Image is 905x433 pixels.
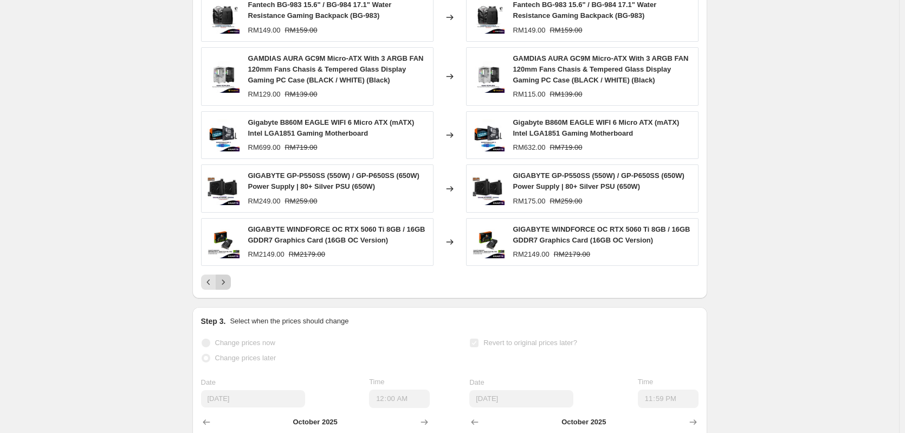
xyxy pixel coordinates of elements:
[638,390,699,408] input: 12:00
[285,90,317,98] span: RM139.00
[215,339,275,347] span: Change prices now
[248,250,285,258] span: RM2149.00
[248,1,392,20] span: Fantech BG-983 15.6" / BG-984 17.1" Water Resistance Gaming Backpack (BG-983)
[216,275,231,290] button: Next
[472,173,505,205] img: P550SS.P650SS_80x.jpg
[207,119,240,151] img: 20250922100018f2135d5279f26c0da7b54712e45dfeee_80x.jpg
[201,378,216,386] span: Date
[248,54,424,84] span: GAMDIAS AURA GC9M Micro-ATX With 3 ARGB FAN 120mm Fans Chasis & Tempered Glass Display Gaming PC ...
[550,143,582,151] span: RM719.00
[472,226,505,258] img: RTX-5060-Ti-WINDFORCE-8G_16G_80x.jpg
[550,26,582,34] span: RM159.00
[513,118,680,137] span: Gigabyte B860M EAGLE WIFI 6 Micro ATX (mATX) Intel LGA1851 Gaming Motherboard
[207,60,240,93] img: 20250923013810d3f20686d80eaeb19075c556414787a5_80x.jpg
[289,250,325,258] span: RM2179.00
[215,354,276,362] span: Change prices later
[417,415,432,430] button: Show next month, November 2025
[472,119,505,151] img: 20250922100018f2135d5279f26c0da7b54712e45dfeee_80x.jpg
[513,90,546,98] span: RM115.00
[285,26,317,34] span: RM159.00
[248,143,281,151] span: RM699.00
[248,197,281,205] span: RM249.00
[248,171,419,190] span: GIGABYTE GP-P550SS (550W) / GP-P650SS (650W) Power Supply | 80+ Silver PSU (650W)
[469,378,484,386] span: Date
[207,1,240,34] img: FANTECHcopy2-Copy_80x.jpg
[201,275,231,290] nav: Pagination
[513,197,546,205] span: RM175.00
[201,316,226,327] h2: Step 3.
[513,143,546,151] span: RM632.00
[467,415,482,430] button: Show previous month, September 2025
[248,118,415,137] span: Gigabyte B860M EAGLE WIFI 6 Micro ATX (mATX) Intel LGA1851 Gaming Motherboard
[554,250,590,258] span: RM2179.00
[513,26,546,34] span: RM149.00
[472,1,505,34] img: FANTECHcopy2-Copy_80x.jpg
[230,316,348,327] p: Select when the prices should change
[513,225,690,244] span: GIGABYTE WINDFORCE OC RTX 5060 Ti 8GB / 16GB GDDR7 Graphics Card (16GB OC Version)
[513,171,684,190] span: GIGABYTE GP-P550SS (550W) / GP-P650SS (650W) Power Supply | 80+ Silver PSU (650W)
[472,60,505,93] img: 20250923013810d3f20686d80eaeb19075c556414787a5_80x.jpg
[550,90,582,98] span: RM139.00
[469,390,573,407] input: 10/6/2025
[513,250,550,258] span: RM2149.00
[248,225,425,244] span: GIGABYTE WINDFORCE OC RTX 5060 Ti 8GB / 16GB GDDR7 Graphics Card (16GB OC Version)
[207,226,240,258] img: RTX-5060-Ti-WINDFORCE-8G_16G_80x.jpg
[201,275,216,290] button: Previous
[513,1,657,20] span: Fantech BG-983 15.6" / BG-984 17.1" Water Resistance Gaming Backpack (BG-983)
[285,197,317,205] span: RM259.00
[369,390,430,408] input: 12:00
[201,390,305,407] input: 10/6/2025
[686,415,701,430] button: Show next month, November 2025
[207,173,240,205] img: P550SS.P650SS_80x.jpg
[199,415,214,430] button: Show previous month, September 2025
[513,54,689,84] span: GAMDIAS AURA GC9M Micro-ATX With 3 ARGB FAN 120mm Fans Chasis & Tempered Glass Display Gaming PC ...
[369,378,384,386] span: Time
[285,143,317,151] span: RM719.00
[550,197,582,205] span: RM259.00
[483,339,577,347] span: Revert to original prices later?
[638,378,653,386] span: Time
[248,90,281,98] span: RM129.00
[248,26,281,34] span: RM149.00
